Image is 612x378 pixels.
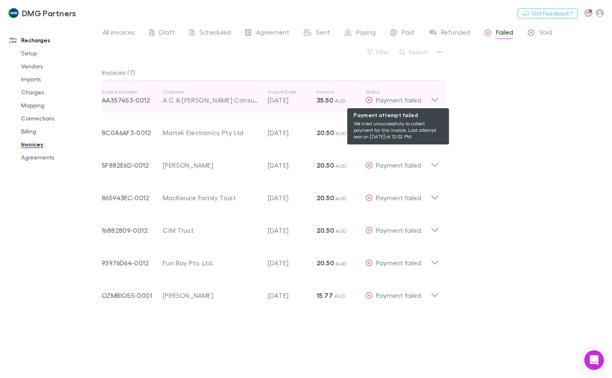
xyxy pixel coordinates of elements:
[268,225,317,235] p: [DATE]
[13,47,106,60] a: Setup
[336,260,347,267] span: AUD
[268,89,317,95] p: Invoice Date
[102,160,163,170] p: 5F882E6D-0012
[268,291,317,300] p: [DATE]
[102,291,163,300] p: OZMBIOSS-0001
[317,259,334,267] strong: 20.50
[163,291,260,300] div: [PERSON_NAME]
[13,60,106,73] a: Vendors
[317,291,333,299] strong: 15.77
[336,163,347,169] span: AUD
[441,28,470,39] span: Refunded
[95,243,446,276] div: 93976D64-0012Fun Bay Pty. Ltd.[DATE]20.50 AUDPayment failed
[268,193,317,203] p: [DATE]
[13,151,106,164] a: Agreements
[163,89,260,95] p: Customer
[95,178,446,211] div: 865943EC-0012MacKenzie Family Trust[DATE]20.50 AUDPayment failed
[376,96,421,104] span: Payment failed
[102,258,163,268] p: 93976D64-0012
[102,225,163,235] p: 16882809-0012
[376,161,421,169] span: Payment failed
[13,99,106,112] a: Mapping
[376,194,421,201] span: Payment failed
[268,258,317,268] p: [DATE]
[336,228,347,234] span: AUD
[13,138,106,151] a: Invoices
[356,28,376,39] span: Paying
[268,160,317,170] p: [DATE]
[199,28,231,39] span: Scheduled
[365,89,431,95] p: Status
[376,129,421,136] span: Payment failed
[3,3,81,23] a: DMG Partners
[496,28,513,39] span: Failed
[102,193,163,203] p: 865943EC-0012
[376,291,421,299] span: Payment failed
[539,28,552,39] span: Void
[95,113,446,146] div: 8C0A6AF3-0012Martek Electronics Pty Ltd[DATE]20.50 AUDPayment failed
[95,211,446,243] div: 16882809-0012CJM Trust[DATE]20.50 AUDPayment failed
[316,28,330,39] span: Sent
[163,258,260,268] div: Fun Bay Pty. Ltd.
[95,81,446,113] div: Invoice NumberAA357453-0012CustomerA C & [PERSON_NAME] Consultancy Pty LtdInvoice Date[DATE]Amoun...
[335,98,346,104] span: AUD
[103,28,135,39] span: All invoices
[317,96,333,104] strong: 35.50
[268,95,317,105] p: [DATE]
[336,130,347,136] span: AUD
[402,28,414,39] span: Paid
[13,112,106,125] a: Connections
[163,193,260,203] div: MacKenzie Family Trust
[163,128,260,138] div: Martek Electronics Pty Ltd
[376,226,421,234] span: Payment failed
[396,47,433,57] button: Search
[317,161,334,169] strong: 20.50
[256,28,289,39] span: Agreement
[102,128,163,138] p: 8C0A6AF3-0012
[334,293,345,299] span: AUD
[13,73,106,86] a: Imports
[8,8,19,18] img: DMG Partners's Logo
[95,146,446,178] div: 5F882E6D-0012[PERSON_NAME][DATE]20.50 AUDPayment failed
[13,125,106,138] a: Billing
[317,129,334,137] strong: 20.50
[13,86,106,99] a: Charges
[102,95,163,105] p: AA357453-0012
[102,89,163,95] p: Invoice Number
[317,89,365,95] p: Amount
[584,350,604,370] div: Open Intercom Messenger
[22,8,76,18] h3: DMG Partners
[163,225,260,235] div: CJM Trust
[363,47,394,57] button: Filter
[159,28,175,39] span: Draft
[163,95,260,105] div: A C & [PERSON_NAME] Consultancy Pty Ltd
[376,259,421,267] span: Payment failed
[336,195,347,201] span: AUD
[163,160,260,170] div: [PERSON_NAME]
[317,194,334,202] strong: 20.50
[268,128,317,138] p: [DATE]
[317,226,334,234] strong: 20.50
[95,276,446,308] div: OZMBIOSS-0001[PERSON_NAME][DATE]15.77 AUDPayment failed
[2,34,106,47] a: Recharges
[518,9,578,18] button: Got Feedback?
